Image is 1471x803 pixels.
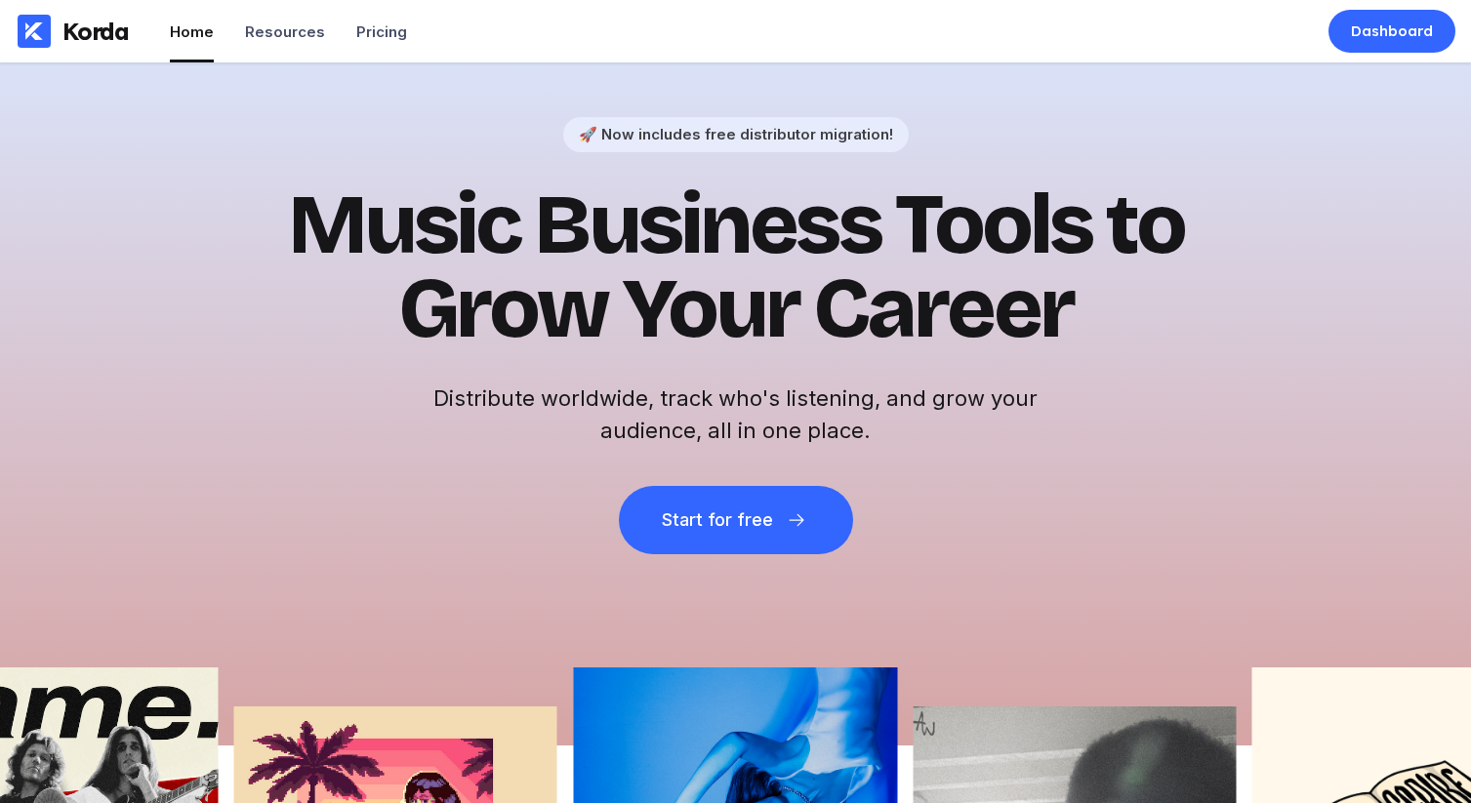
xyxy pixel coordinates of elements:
div: Home [170,22,214,41]
button: Start for free [619,486,853,554]
div: 🚀 Now includes free distributor migration! [579,125,893,143]
h1: Music Business Tools to Grow Your Career [258,183,1214,351]
div: Start for free [662,510,773,530]
div: Dashboard [1351,21,1433,41]
div: Korda [62,17,129,46]
div: Pricing [356,22,407,41]
div: Resources [245,22,325,41]
a: Dashboard [1328,10,1455,53]
h2: Distribute worldwide, track who's listening, and grow your audience, all in one place. [424,382,1048,447]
